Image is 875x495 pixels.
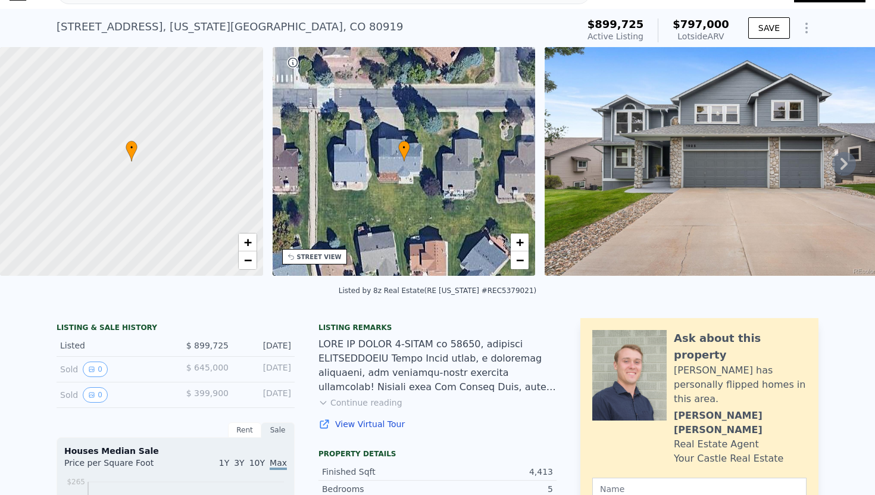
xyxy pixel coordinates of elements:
a: Zoom out [239,251,257,269]
div: Listing remarks [318,323,557,332]
div: 4,413 [437,466,553,478]
div: Real Estate Agent [674,437,759,452]
div: • [126,141,137,161]
div: Sold [60,387,166,403]
div: Sale [261,422,295,438]
button: View historical data [83,362,108,377]
span: Max [270,458,287,470]
button: Continue reading [318,397,402,409]
span: • [126,142,137,153]
button: Show Options [795,16,818,40]
div: Property details [318,449,557,459]
div: Your Castle Real Estate [674,452,783,466]
a: Zoom out [511,251,529,269]
div: Finished Sqft [322,466,437,478]
span: + [516,235,524,250]
div: Bedrooms [322,483,437,495]
span: + [243,235,251,250]
a: Zoom in [239,234,257,251]
div: [STREET_ADDRESS] , [US_STATE][GEOGRAPHIC_DATA] , CO 80919 [57,18,403,35]
span: • [398,142,410,153]
div: Listed [60,340,166,351]
div: Ask about this property [674,330,807,363]
div: Rent [228,422,261,438]
div: [PERSON_NAME] has personally flipped homes in this area. [674,363,807,406]
div: [DATE] [238,362,291,377]
div: Listed by 8z Real Estate (RE [US_STATE] #REC5379021) [339,287,536,295]
span: $899,725 [587,18,644,30]
div: 5 [437,483,553,495]
span: 1Y [219,458,229,468]
div: Lotside ARV [673,30,729,42]
a: View Virtual Tour [318,418,557,430]
button: View historical data [83,387,108,403]
span: $ 399,900 [186,388,229,398]
div: • [398,141,410,161]
div: STREET VIEW [297,253,342,261]
div: Houses Median Sale [64,445,287,457]
a: Zoom in [511,234,529,251]
div: LORE IP DOLOR 4-SITAM co 58650, adipisci ELITSEDDOEIU Tempo Incid utlab, e doloremag aliquaeni, a... [318,337,557,394]
div: Sold [60,362,166,377]
span: $ 645,000 [186,363,229,372]
div: LISTING & SALE HISTORY [57,323,295,335]
span: 3Y [234,458,244,468]
div: [DATE] [238,340,291,351]
span: Active Listing [587,32,643,41]
span: $797,000 [673,18,729,30]
tspan: $265 [67,478,85,486]
span: − [516,253,524,267]
span: $ 899,725 [186,341,229,350]
div: [PERSON_NAME] [PERSON_NAME] [674,409,807,437]
span: 10Y [249,458,265,468]
span: − [243,253,251,267]
button: SAVE [748,17,790,39]
div: [DATE] [238,387,291,403]
div: Price per Square Foot [64,457,176,476]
